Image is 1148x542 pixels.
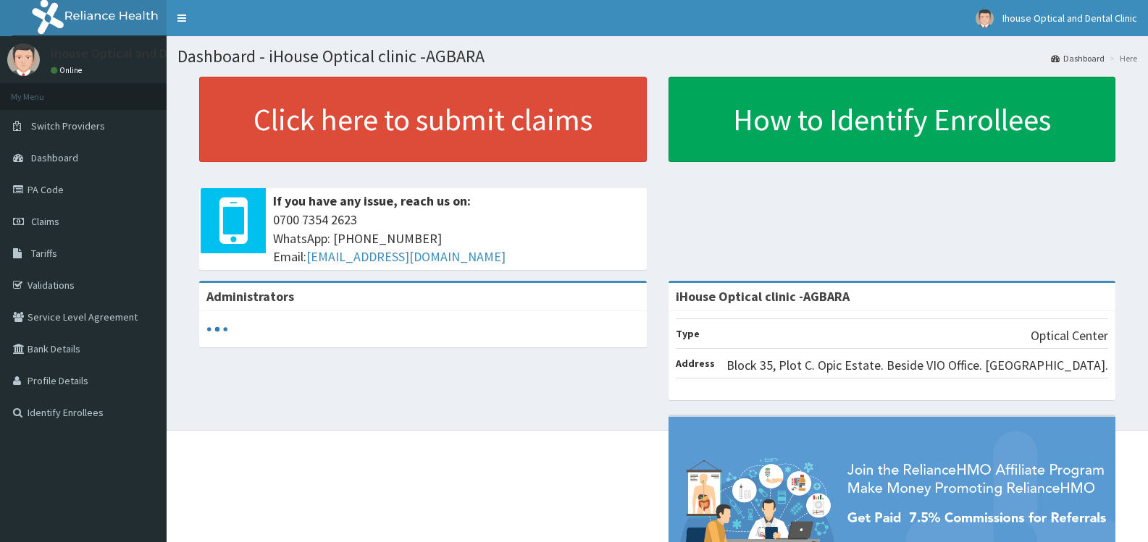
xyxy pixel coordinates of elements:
img: User Image [976,9,994,27]
li: Here [1106,52,1137,64]
p: Optical Center [1031,326,1108,345]
a: [EMAIL_ADDRESS][DOMAIN_NAME] [306,248,506,265]
span: Claims [31,215,59,228]
h1: Dashboard - iHouse Optical clinic -AGBARA [177,47,1137,66]
span: Tariffs [31,247,57,260]
a: How to Identify Enrollees [669,77,1116,162]
b: Administrators [206,288,294,305]
span: Ihouse Optical and Dental Clinic [1002,12,1137,25]
a: Dashboard [1051,52,1105,64]
b: If you have any issue, reach us on: [273,192,471,209]
p: Ihouse Optical and Dental Clinic [51,47,231,60]
span: Dashboard [31,151,78,164]
p: Block 35, Plot C. Opic Estate. Beside VIO Office. [GEOGRAPHIC_DATA]. [726,356,1108,375]
span: Switch Providers [31,119,105,132]
strong: iHouse Optical clinic -AGBARA [676,288,850,305]
svg: audio-loading [206,318,228,340]
a: Online [51,65,85,75]
b: Address [676,357,715,370]
a: Click here to submit claims [199,77,647,162]
span: 0700 7354 2623 WhatsApp: [PHONE_NUMBER] Email: [273,211,640,266]
b: Type [676,327,700,340]
img: User Image [7,43,40,76]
